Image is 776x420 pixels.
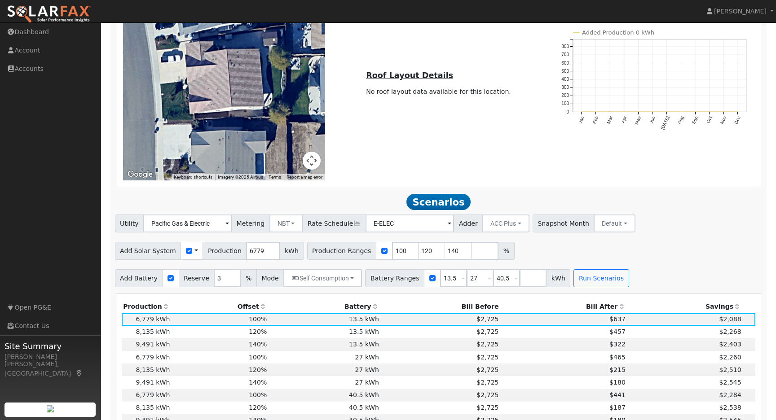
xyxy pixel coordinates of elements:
[638,111,639,113] circle: onclick=""
[705,303,733,310] span: Savings
[366,214,454,232] input: Select a Rate Schedule
[476,366,498,373] span: $2,725
[609,315,626,323] span: $637
[500,301,627,313] th: Bill After
[591,115,599,125] text: Feb
[269,326,381,338] td: 13.5 kWh
[666,111,668,113] circle: onclick=""
[609,341,626,348] span: $322
[476,379,498,386] span: $2,725
[719,354,741,361] span: $2,260
[566,109,569,114] text: 0
[249,328,267,335] span: 120%
[561,69,569,74] text: 500
[734,116,741,125] text: Dec
[454,214,483,232] span: Adder
[615,13,705,25] text: Annual Production
[609,379,626,386] span: $180
[476,328,498,335] span: $2,725
[719,379,741,386] span: $2,545
[249,391,267,398] span: 100%
[303,152,321,170] button: Map camera controls
[719,366,741,373] span: $2,510
[302,214,366,232] span: Rate Schedule
[561,52,569,57] text: 700
[719,341,741,348] span: $2,403
[279,242,304,260] span: kWh
[269,214,303,232] button: NBT
[365,85,513,98] td: No roof layout data available for this location.
[719,116,727,125] text: Nov
[269,313,381,326] td: 13.5 kWh
[115,269,163,287] span: Add Battery
[561,61,569,66] text: 600
[719,404,741,411] span: $2,538
[122,363,172,376] td: 8,135 kWh
[122,376,172,389] td: 9,491 kWh
[660,115,670,130] text: [DATE]
[115,214,144,232] span: Utility
[609,404,626,411] span: $187
[561,93,569,98] text: 200
[648,116,656,124] text: Jun
[249,354,267,361] span: 100%
[269,402,381,414] td: 40.5 kWh
[533,214,595,232] span: Snapshot Month
[125,169,155,180] a: Open this area in Google Maps (opens a new window)
[609,328,626,335] span: $457
[366,71,453,80] u: Roof Layout Details
[476,315,498,323] span: $2,725
[737,111,739,113] circle: onclick=""
[581,111,582,113] circle: onclick=""
[380,301,500,313] th: Bill Before
[694,111,696,113] circle: onclick=""
[406,194,471,210] span: Scenarios
[269,376,381,389] td: 27 kWh
[719,391,741,398] span: $2,284
[595,111,597,113] circle: onclick=""
[122,402,172,414] td: 8,135 kWh
[115,242,181,260] span: Add Solar System
[122,326,172,338] td: 8,135 kWh
[691,115,699,125] text: Sep
[172,301,269,313] th: Offset
[287,175,322,179] a: Report a map error
[476,391,498,398] span: $2,725
[283,269,362,287] button: Self Consumption
[174,174,212,180] button: Keyboard shortcuts
[249,366,267,373] span: 120%
[476,341,498,348] span: $2,725
[218,175,263,179] span: Imagery ©2025 Airbus
[179,269,215,287] span: Reserve
[476,354,498,361] span: $2,725
[269,175,281,179] a: Terms (opens in new tab)
[122,389,172,402] td: 6,779 kWh
[652,111,653,113] circle: onclick=""
[714,8,767,15] span: [PERSON_NAME]
[573,269,629,287] button: Run Scenarios
[249,315,267,323] span: 100%
[47,405,54,412] img: retrieve
[307,242,376,260] span: Production Ranges
[365,269,424,287] span: Battery Ranges
[719,328,741,335] span: $2,268
[249,341,267,348] span: 140%
[680,111,682,113] circle: onclick=""
[623,111,625,113] circle: onclick=""
[75,370,84,377] a: Map
[561,44,569,49] text: 800
[609,111,611,113] circle: onclick=""
[709,111,710,113] circle: onclick=""
[4,352,96,362] div: [PERSON_NAME]
[677,116,684,125] text: Aug
[609,366,626,373] span: $215
[578,116,585,124] text: Jan
[723,111,725,113] circle: onclick=""
[269,338,381,351] td: 13.5 kWh
[122,338,172,351] td: 9,491 kWh
[249,404,267,411] span: 120%
[546,269,570,287] span: kWh
[240,269,256,287] span: %
[143,214,232,232] input: Select a Utility
[620,115,628,124] text: Apr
